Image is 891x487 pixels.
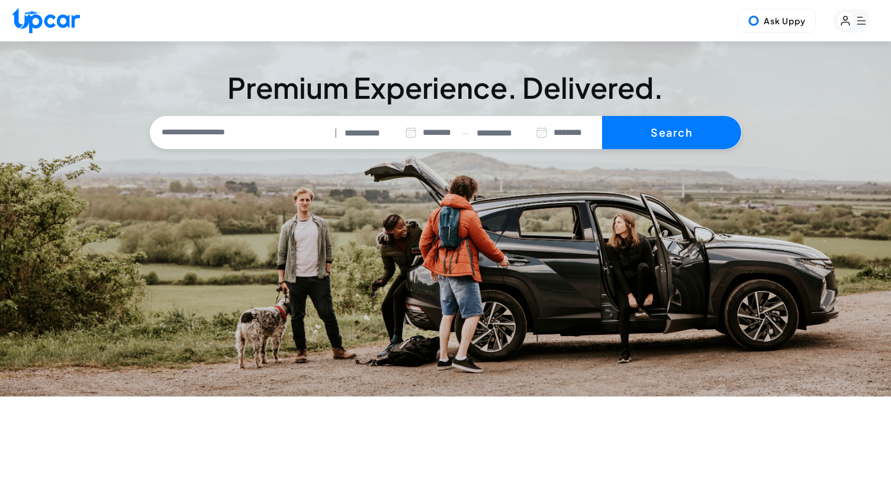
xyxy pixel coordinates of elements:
[462,126,469,140] span: —
[334,126,337,140] span: |
[12,8,80,33] img: Upcar Logo
[738,9,816,33] button: Ask Uppy
[150,73,742,102] h3: Premium Experience. Delivered.
[602,116,741,149] button: Search
[748,15,760,27] img: Uppy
